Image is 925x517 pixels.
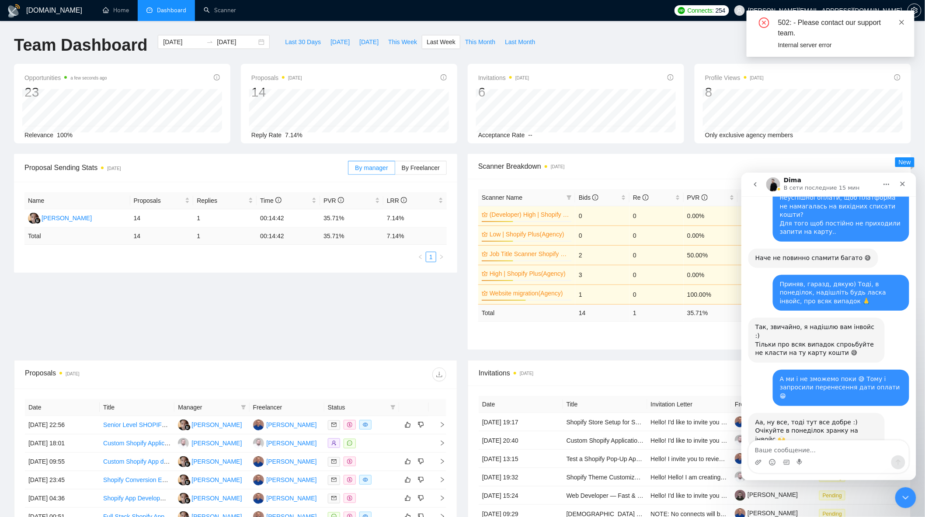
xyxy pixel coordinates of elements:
div: Наче не повинно спамити багато 😅 [7,76,137,95]
button: download [432,368,446,382]
td: 0.00% [684,265,738,285]
img: AU [253,475,264,486]
a: searchScanner [204,7,236,14]
td: 14 [130,228,194,245]
span: PVR [687,194,708,201]
th: Date [479,396,563,413]
time: [DATE] [66,371,79,376]
td: Custom Shopify Application (Notion ↔️ Shopify Sync) [563,431,647,450]
span: Connects: [688,6,714,15]
button: Добавить вложение [14,286,21,293]
span: Proposal Sending Stats [24,162,348,173]
img: MA [28,213,39,224]
img: MA [178,475,189,486]
a: 1 [426,252,436,262]
div: 14 [251,84,302,101]
time: [DATE] [288,76,302,80]
td: Shopify Store Setup for Supplement Brand (Dawn Theme) [563,413,647,431]
span: like [405,495,411,502]
button: dislike [416,493,426,503]
button: Средство выбора эмодзи [28,286,35,293]
img: c1Wi6XrIxUtVlQt1gi13Sjm7BIDNOHYsvbonXwanCjnvoIQXqtzE1B6RuFu11LztIx [735,472,746,482]
span: 7.14% [285,132,303,139]
span: Manager [178,402,237,412]
span: mail [331,496,337,501]
img: MH [178,438,189,449]
td: Total [24,228,130,245]
th: Freelancer [731,396,816,413]
h1: Dima [42,4,60,11]
span: Re [633,194,649,201]
span: Last 30 Days [285,37,321,47]
td: Total [478,304,575,321]
span: setting [908,7,921,14]
button: Отправить сообщение… [150,283,164,297]
div: Аа, ну все, тоді тут все добре :) Очікуйте в понеділок зранку на інвойс 🙌 [14,246,136,271]
span: info-circle [275,197,282,203]
span: like [405,476,411,483]
a: AU[PERSON_NAME] [253,421,317,428]
span: info-circle [592,194,598,201]
div: v.homliakov@gmail.com говорит… [7,7,168,76]
div: [PERSON_NAME] [267,475,317,485]
span: right [439,254,444,260]
td: [DATE] 22:56 [25,416,100,434]
span: Opportunities [24,73,107,83]
span: message [347,441,352,446]
span: user [737,7,743,14]
div: [PERSON_NAME] [191,420,242,430]
img: upwork-logo.png [678,7,685,14]
img: MH [253,438,264,449]
div: [PERSON_NAME] [191,493,242,503]
span: info-circle [401,197,407,203]
a: Shopify App Development for Crypto Payments [103,495,231,502]
img: gigradar-bm.png [35,218,41,224]
div: [PERSON_NAME] [267,457,317,466]
td: [DATE] 20:40 [479,431,563,450]
div: v.homliakov@gmail.com говорит… [7,197,168,240]
button: Средство выбора GIF-файла [42,286,49,293]
th: Proposals [130,192,194,209]
a: MA[PERSON_NAME] [28,214,92,221]
th: Title [100,399,174,416]
span: crown [482,251,488,257]
img: c1gfRzHJo4lwB2uvQU6P4BT15O_lr8ReaehWjS0ADxTjCRy4vAPwXYrdgz0EeetcBO [735,453,746,464]
a: MH[PERSON_NAME] [178,439,242,446]
td: 0.00% [738,285,792,304]
a: Shopify Conversion Expert Needed (CRO) [103,476,218,483]
span: info-circle [338,197,344,203]
td: 1 [575,285,629,304]
td: 0 [629,285,684,304]
span: info-circle [894,74,901,80]
span: info-circle [643,194,649,201]
a: Custom Shopify Application (Notion ↔️ Shopify Sync) [103,440,248,447]
a: MA[PERSON_NAME] [178,494,242,501]
a: (Developer) High | Shopify Plus [490,210,570,219]
span: Invitations [478,73,529,83]
td: 14 [575,304,629,321]
span: dislike [418,458,424,465]
button: like [403,456,413,467]
span: swap-right [206,38,213,45]
td: 0 [575,206,629,226]
span: New [899,159,911,166]
img: gigradar-bm.png [184,461,191,467]
time: [DATE] [515,76,529,80]
time: [DATE] [520,371,533,376]
td: 0 [629,226,684,245]
span: Status [328,402,387,412]
span: 254 [716,6,725,15]
a: [PERSON_NAME] [735,510,798,517]
th: Replies [193,192,257,209]
span: filter [239,401,248,414]
span: Replies [197,196,247,205]
div: Аа, ну все, тоді тут все добре :)Очікуйте в понеділок зранку на інвойс 🙌 [7,240,143,277]
iframe: Intercom live chat [895,487,916,508]
input: Start date [163,37,203,47]
td: 100.00% [684,285,738,304]
div: Ага, а це допоможе нам уникнути неуспішної оплати, щоб платформа не намагалась на вихідних списат... [38,12,161,64]
div: Dima говорит… [7,145,168,197]
a: Website migration(Agency) [490,288,570,298]
span: left [418,254,423,260]
time: [DATE] [107,166,121,171]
